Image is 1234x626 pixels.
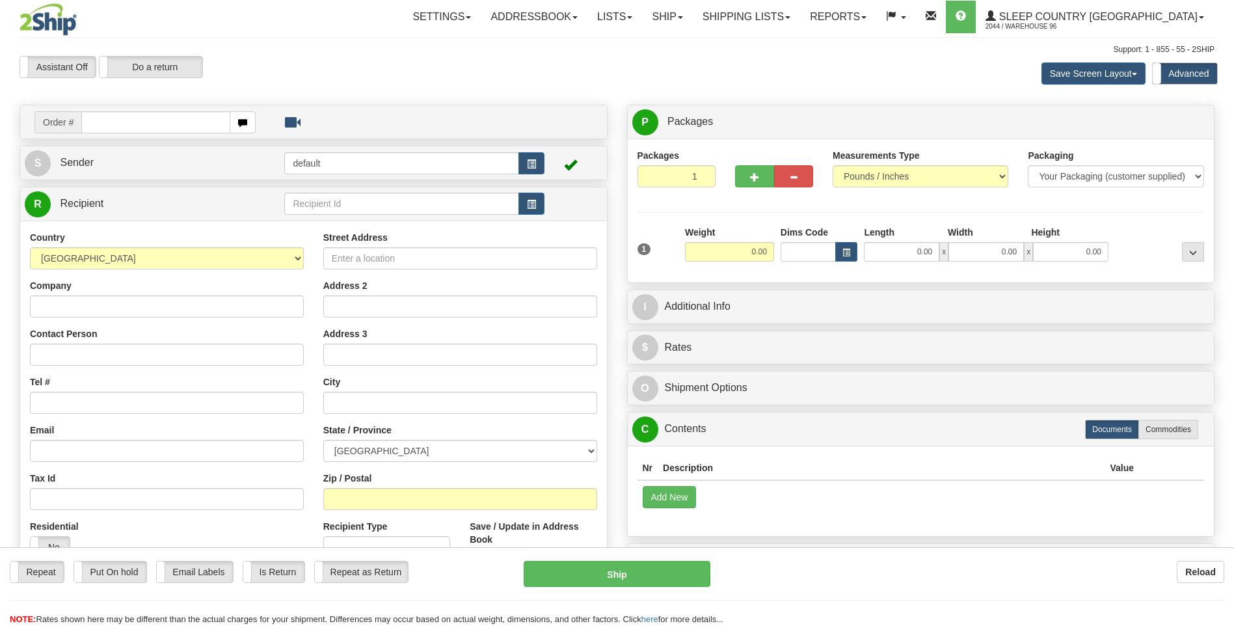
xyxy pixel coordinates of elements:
[1204,247,1233,379] iframe: chat widget
[30,472,55,485] label: Tax Id
[30,327,97,340] label: Contact Person
[632,416,658,442] span: C
[632,375,1210,401] a: OShipment Options
[642,1,692,33] a: Ship
[637,149,680,162] label: Packages
[20,44,1214,55] div: Support: 1 - 855 - 55 - 2SHIP
[632,334,1210,361] a: $Rates
[637,243,651,255] span: 1
[864,226,894,239] label: Length
[1041,62,1146,85] button: Save Screen Layout
[481,1,587,33] a: Addressbook
[637,456,658,480] th: Nr
[685,226,715,239] label: Weight
[284,193,518,215] input: Recipient Id
[323,375,340,388] label: City
[1138,420,1198,439] label: Commodities
[25,150,284,176] a: S Sender
[10,614,36,624] span: NOTE:
[1105,456,1139,480] th: Value
[632,334,658,361] span: $
[1024,242,1033,262] span: x
[632,416,1210,442] a: CContents
[30,231,65,244] label: Country
[667,116,713,127] span: Packages
[323,472,372,485] label: Zip / Postal
[693,1,800,33] a: Shipping lists
[323,520,388,533] label: Recipient Type
[30,520,79,533] label: Residential
[1031,226,1060,239] label: Height
[641,614,658,624] a: here
[781,226,828,239] label: Dims Code
[1153,63,1217,84] label: Advanced
[1177,561,1224,583] button: Reload
[20,57,96,77] label: Assistant Off
[800,1,876,33] a: Reports
[34,111,81,133] span: Order #
[323,424,392,437] label: State / Province
[1182,242,1204,262] div: ...
[643,486,697,508] button: Add New
[30,424,54,437] label: Email
[25,191,51,217] span: R
[25,150,51,176] span: S
[243,562,304,582] label: Is Return
[25,191,256,217] a: R Recipient
[323,231,388,244] label: Street Address
[403,1,481,33] a: Settings
[948,226,973,239] label: Width
[157,562,233,582] label: Email Labels
[632,294,658,320] span: I
[524,561,710,587] button: Ship
[939,242,948,262] span: x
[315,562,408,582] label: Repeat as Return
[100,57,202,77] label: Do a return
[658,456,1105,480] th: Description
[60,198,103,209] span: Recipient
[284,152,518,174] input: Sender Id
[30,279,72,292] label: Company
[1085,420,1139,439] label: Documents
[632,293,1210,320] a: IAdditional Info
[20,3,77,36] img: logo2044.jpg
[470,520,597,546] label: Save / Update in Address Book
[31,537,70,558] label: No
[60,157,94,168] span: Sender
[74,562,146,582] label: Put On hold
[632,375,658,401] span: O
[996,11,1198,22] span: Sleep Country [GEOGRAPHIC_DATA]
[10,562,64,582] label: Repeat
[833,149,920,162] label: Measurements Type
[323,327,368,340] label: Address 3
[1028,149,1073,162] label: Packaging
[30,375,50,388] label: Tel #
[1185,567,1216,577] b: Reload
[632,109,1210,135] a: P Packages
[323,247,597,269] input: Enter a location
[323,279,368,292] label: Address 2
[976,1,1214,33] a: Sleep Country [GEOGRAPHIC_DATA] 2044 / Warehouse 96
[587,1,642,33] a: Lists
[632,109,658,135] span: P
[986,20,1083,33] span: 2044 / Warehouse 96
